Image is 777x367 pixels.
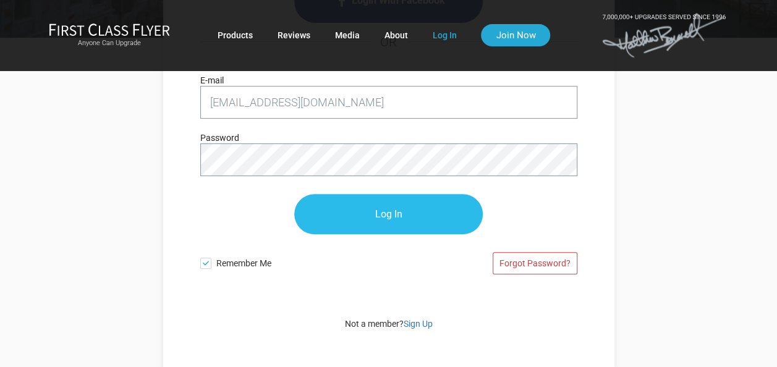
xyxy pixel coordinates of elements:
a: Reviews [277,24,310,46]
img: First Class Flyer [49,23,170,36]
a: Log In [432,24,456,46]
label: E-mail [200,74,224,87]
label: Password [200,131,239,145]
a: Join Now [481,24,550,46]
a: Media [334,24,359,46]
a: Forgot Password? [493,252,577,274]
a: First Class FlyerAnyone Can Upgrade [49,23,170,48]
a: About [384,24,407,46]
span: Remember Me [216,251,389,270]
a: Products [217,24,252,46]
span: Not a member? [345,319,433,329]
a: Sign Up [404,319,433,329]
input: Log In [294,194,483,234]
small: Anyone Can Upgrade [49,39,170,48]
